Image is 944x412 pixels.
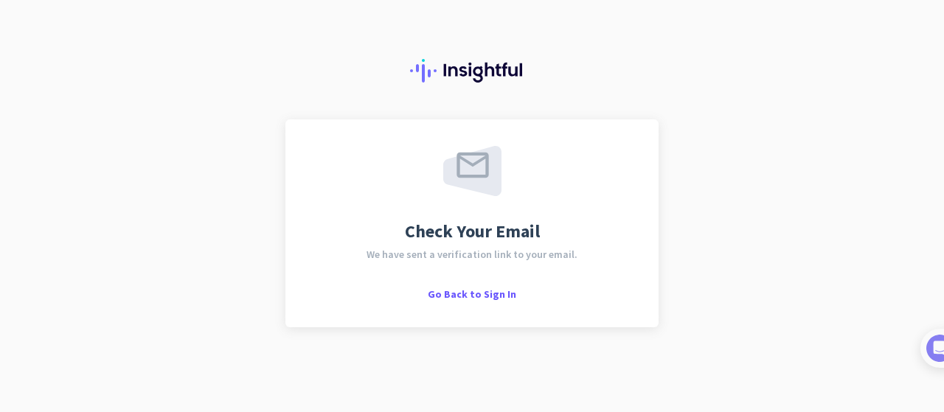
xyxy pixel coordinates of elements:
[428,287,516,301] span: Go Back to Sign In
[367,249,577,259] span: We have sent a verification link to your email.
[443,146,502,196] img: email-sent
[410,59,534,83] img: Insightful
[405,223,540,240] span: Check Your Email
